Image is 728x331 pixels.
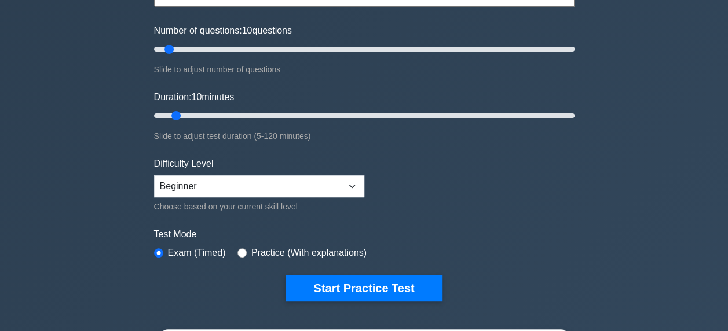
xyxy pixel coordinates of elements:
[154,227,575,241] label: Test Mode
[168,246,226,260] label: Exam (Timed)
[154,200,364,214] div: Choose based on your current skill level
[191,92,202,102] span: 10
[154,157,214,171] label: Difficulty Level
[154,62,575,76] div: Slide to adjust number of questions
[242,25,253,35] span: 10
[154,129,575,143] div: Slide to adjust test duration (5-120 minutes)
[251,246,367,260] label: Practice (With explanations)
[154,24,292,38] label: Number of questions: questions
[286,275,442,301] button: Start Practice Test
[154,90,235,104] label: Duration: minutes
